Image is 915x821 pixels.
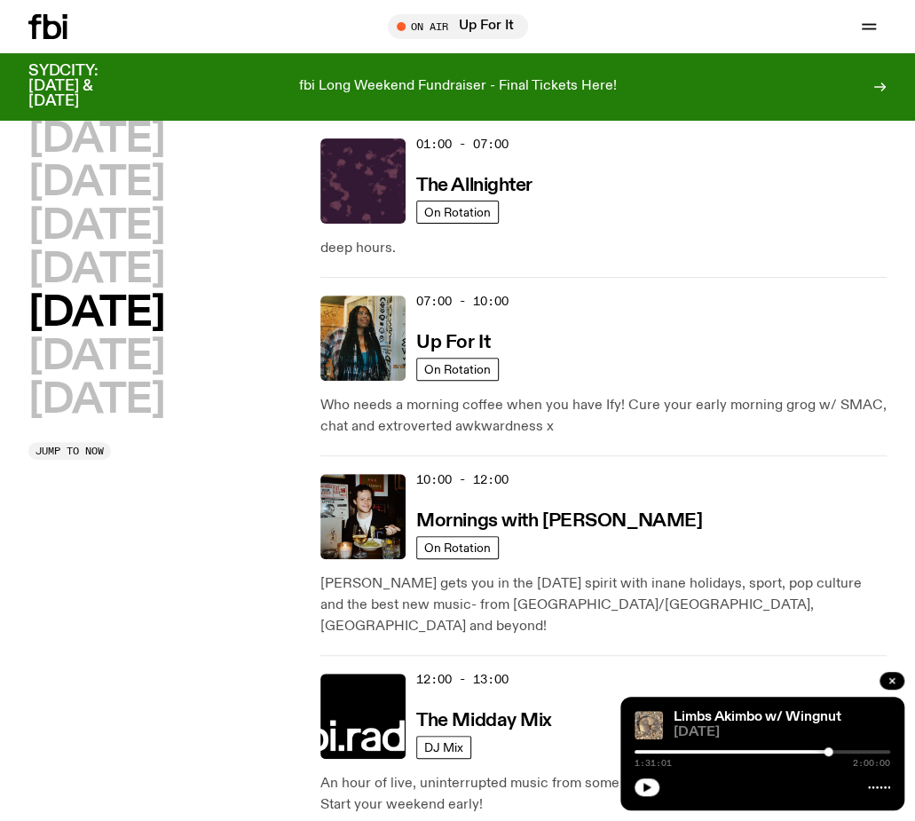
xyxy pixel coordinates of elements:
span: 2:00:00 [853,759,890,768]
button: [DATE] [28,294,164,334]
button: [DATE] [28,250,164,290]
button: [DATE] [28,120,164,160]
h3: The Allnighter [416,177,532,195]
button: Jump to now [28,442,111,460]
span: 1:31:01 [635,759,672,768]
p: An hour of live, uninterrupted music from some of the best local and international DJs. Start you... [320,773,887,816]
span: Jump to now [35,446,104,456]
span: 07:00 - 10:00 [416,293,509,310]
a: The Midday Mix [416,708,552,730]
a: Limbs Akimbo w/ Wingnut [674,710,841,724]
a: The Allnighter [416,173,532,195]
p: Who needs a morning coffee when you have Ify! Cure your early morning grog w/ SMAC, chat and extr... [320,395,887,438]
span: DJ Mix [424,741,463,754]
p: [PERSON_NAME] gets you in the [DATE] spirit with inane holidays, sport, pop culture and the best ... [320,573,887,637]
span: [DATE] [674,726,890,739]
span: On Rotation [424,206,491,219]
img: Ify - a Brown Skin girl with black braided twists, looking up to the side with her tongue stickin... [320,296,406,381]
a: Mornings with [PERSON_NAME] [416,509,702,531]
button: [DATE] [28,381,164,421]
span: 01:00 - 07:00 [416,136,509,153]
span: On Rotation [424,363,491,376]
h3: SYDCITY: [DATE] & [DATE] [28,64,142,109]
button: [DATE] [28,163,164,203]
h3: Up For It [416,334,490,352]
p: deep hours. [320,238,887,259]
button: On AirUp For It [388,14,528,39]
button: [DATE] [28,337,164,377]
button: [DATE] [28,207,164,247]
a: DJ Mix [416,736,471,759]
p: fbi Long Weekend Fundraiser - Final Tickets Here! [299,79,617,95]
h3: Mornings with [PERSON_NAME] [416,512,702,531]
span: 10:00 - 12:00 [416,471,509,488]
a: On Rotation [416,358,499,381]
img: Sam blankly stares at the camera, brightly lit by a camera flash wearing a hat collared shirt and... [320,474,406,559]
a: On Rotation [416,201,499,224]
a: On Rotation [416,536,499,559]
span: 12:00 - 13:00 [416,671,509,688]
a: Up For It [416,330,490,352]
h3: The Midday Mix [416,712,552,730]
span: On Rotation [424,541,491,555]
